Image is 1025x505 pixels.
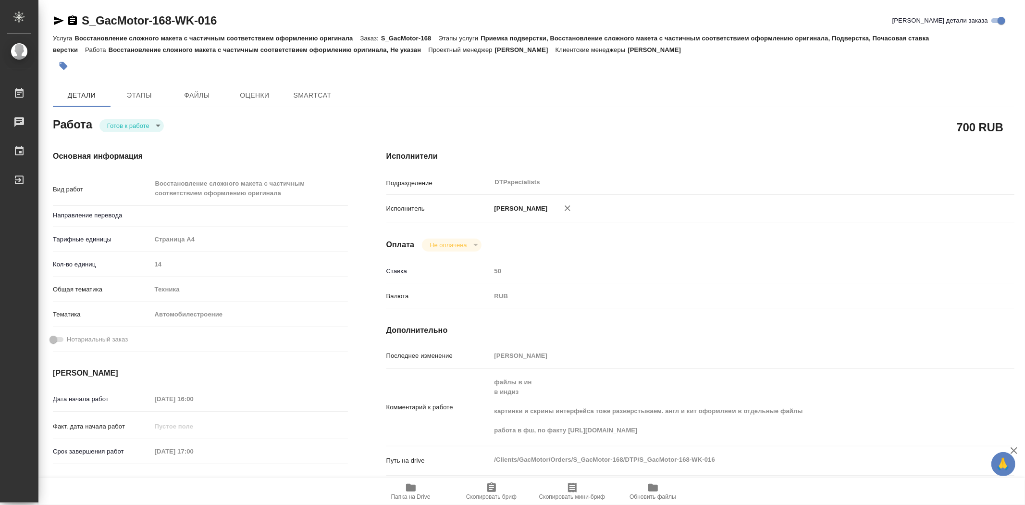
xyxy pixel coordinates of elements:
[53,211,151,220] p: Направление перевода
[53,35,929,53] p: Приемка подверстки, Восстановление сложного макета с частичным соответствием оформлению оригинала...
[386,151,1014,162] h4: Исполнители
[99,119,164,132] div: Готов к работе
[995,454,1012,474] span: 🙏
[630,493,676,500] span: Обновить файлы
[491,288,962,304] div: RUB
[53,235,151,244] p: Тарифные единицы
[151,231,348,248] div: Страница А4
[628,46,688,53] p: [PERSON_NAME]
[151,281,348,298] div: Техника
[85,46,109,53] p: Работа
[151,419,235,433] input: Пустое поле
[82,14,217,27] a: S_GacMotor-168-WK-016
[53,260,151,269] p: Кол-во единиц
[53,447,151,456] p: Срок завершения работ
[53,394,151,404] p: Дата начала работ
[532,478,613,505] button: Скопировать мини-бриф
[53,55,74,76] button: Добавить тэг
[491,374,962,439] textarea: файлы в ин в индиз картинки и скрины интерфейса тоже разверстываем. англ и кит оформляем в отдель...
[151,306,348,323] div: Автомобилестроение
[370,478,451,505] button: Папка на Drive
[53,151,348,162] h4: Основная информация
[381,35,439,42] p: S_GacMotor-168
[386,456,491,466] p: Путь на drive
[151,444,235,458] input: Пустое поле
[386,239,415,251] h4: Оплата
[391,493,431,500] span: Папка на Drive
[104,122,152,130] button: Готов к работе
[491,264,962,278] input: Пустое поле
[427,241,469,249] button: Не оплачена
[74,35,360,42] p: Восстановление сложного макета с частичным соответствием оформлению оригинала
[491,452,962,468] textarea: /Clients/GacMotor/Orders/S_GacMotor-168/DTP/S_GacMotor-168-WK-016
[386,178,491,188] p: Подразделение
[53,15,64,26] button: Скопировать ссылку для ЯМессенджера
[67,15,78,26] button: Скопировать ссылку
[557,198,578,219] button: Удалить исполнителя
[556,46,628,53] p: Клиентские менеджеры
[151,257,348,271] input: Пустое поле
[116,89,162,101] span: Этапы
[360,35,381,42] p: Заказ:
[451,478,532,505] button: Скопировать бриф
[59,89,105,101] span: Детали
[53,35,74,42] p: Услуга
[53,115,92,132] h2: Работа
[957,119,1003,135] h2: 700 RUB
[53,285,151,294] p: Общая тематика
[53,422,151,431] p: Факт. дата начала работ
[613,478,693,505] button: Обновить файлы
[491,204,548,214] p: [PERSON_NAME]
[232,89,278,101] span: Оценки
[491,349,962,363] input: Пустое поле
[53,185,151,194] p: Вид работ
[991,452,1015,476] button: 🙏
[386,403,491,412] p: Комментарий к работе
[174,89,220,101] span: Файлы
[386,351,491,361] p: Последнее изменение
[109,46,429,53] p: Восстановление сложного макета с частичным соответствием оформлению оригинала, Не указан
[466,493,517,500] span: Скопировать бриф
[439,35,481,42] p: Этапы услуги
[67,335,128,344] span: Нотариальный заказ
[386,325,1014,336] h4: Дополнительно
[53,310,151,319] p: Тематика
[151,392,235,406] input: Пустое поле
[495,46,556,53] p: [PERSON_NAME]
[422,239,481,252] div: Готов к работе
[289,89,335,101] span: SmartCat
[386,291,491,301] p: Валюта
[892,16,988,25] span: [PERSON_NAME] детали заказа
[539,493,605,500] span: Скопировать мини-бриф
[386,204,491,214] p: Исполнитель
[386,266,491,276] p: Ставка
[53,367,348,379] h4: [PERSON_NAME]
[428,46,494,53] p: Проектный менеджер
